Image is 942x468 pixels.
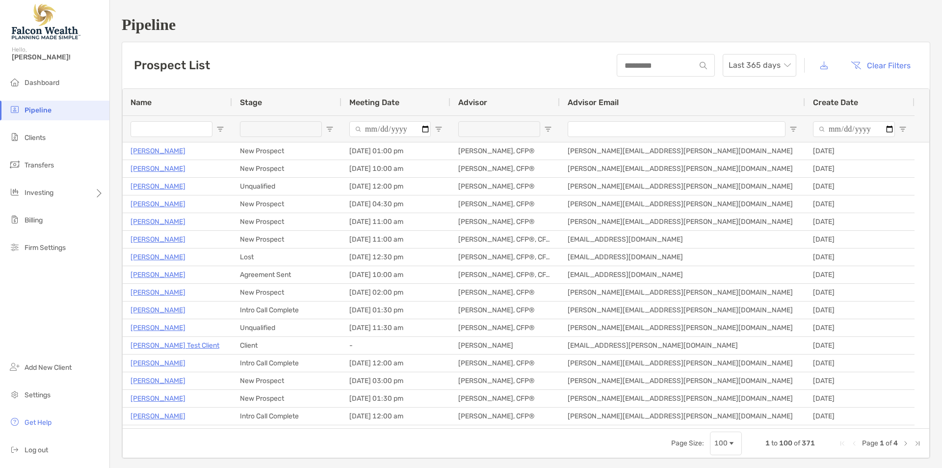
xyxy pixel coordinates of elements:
[232,248,341,266] div: Lost
[131,163,185,175] a: [PERSON_NAME]
[560,337,805,354] div: [EMAIL_ADDRESS][PERSON_NAME][DOMAIN_NAME]
[131,410,185,422] a: [PERSON_NAME]
[12,53,104,61] span: [PERSON_NAME]!
[341,195,450,213] div: [DATE] 04:30 pm
[802,439,815,447] span: 371
[131,198,185,210] a: [PERSON_NAME]
[843,55,918,76] button: Clear Filters
[450,231,560,248] div: [PERSON_NAME], CFP®, CFA®
[232,425,341,442] div: Agreement Sent
[805,160,915,177] div: [DATE]
[25,244,66,252] span: Firm Settings
[122,16,930,34] h1: Pipeline
[805,231,915,248] div: [DATE]
[341,355,450,372] div: [DATE] 12:00 am
[25,391,51,399] span: Settings
[805,319,915,336] div: [DATE]
[9,186,21,198] img: investing icon
[450,302,560,319] div: [PERSON_NAME], CFP®
[232,213,341,230] div: New Prospect
[131,322,185,334] a: [PERSON_NAME]
[560,248,805,266] div: [EMAIL_ADDRESS][DOMAIN_NAME]
[560,160,805,177] div: [PERSON_NAME][EMAIL_ADDRESS][PERSON_NAME][DOMAIN_NAME]
[771,439,778,447] span: to
[131,180,185,193] a: [PERSON_NAME]
[560,425,805,442] div: [EMAIL_ADDRESS][DOMAIN_NAME]
[914,440,921,447] div: Last Page
[450,142,560,160] div: [PERSON_NAME], CFP®
[9,241,21,253] img: firm-settings icon
[341,178,450,195] div: [DATE] 12:00 pm
[25,161,54,169] span: Transfers
[232,231,341,248] div: New Prospect
[789,125,797,133] button: Open Filter Menu
[560,408,805,425] div: [PERSON_NAME][EMAIL_ADDRESS][PERSON_NAME][DOMAIN_NAME]
[131,375,185,387] a: [PERSON_NAME]
[216,125,224,133] button: Open Filter Menu
[232,319,341,336] div: Unqualified
[560,213,805,230] div: [PERSON_NAME][EMAIL_ADDRESS][PERSON_NAME][DOMAIN_NAME]
[805,355,915,372] div: [DATE]
[341,213,450,230] div: [DATE] 11:00 am
[805,337,915,354] div: [DATE]
[805,266,915,283] div: [DATE]
[862,439,878,447] span: Page
[131,145,185,157] a: [PERSON_NAME]
[232,142,341,160] div: New Prospect
[9,416,21,428] img: get-help icon
[714,439,728,447] div: 100
[341,408,450,425] div: [DATE] 12:00 am
[560,142,805,160] div: [PERSON_NAME][EMAIL_ADDRESS][PERSON_NAME][DOMAIN_NAME]
[779,439,792,447] span: 100
[458,98,487,107] span: Advisor
[349,98,399,107] span: Meeting Date
[341,142,450,160] div: [DATE] 01:00 pm
[560,372,805,389] div: [PERSON_NAME][EMAIL_ADDRESS][PERSON_NAME][DOMAIN_NAME]
[805,213,915,230] div: [DATE]
[450,425,560,442] div: [PERSON_NAME], CFP®, CFA®
[9,104,21,115] img: pipeline icon
[902,440,910,447] div: Next Page
[232,355,341,372] div: Intro Call Complete
[9,443,21,455] img: logout icon
[25,106,52,114] span: Pipeline
[131,121,212,137] input: Name Filter Input
[568,121,785,137] input: Advisor Email Filter Input
[450,408,560,425] div: [PERSON_NAME], CFP®
[25,134,46,142] span: Clients
[450,160,560,177] div: [PERSON_NAME], CFP®
[25,216,43,224] span: Billing
[671,439,704,447] div: Page Size:
[450,284,560,301] div: [PERSON_NAME], CFP®
[131,269,185,281] a: [PERSON_NAME]
[9,361,21,373] img: add_new_client icon
[450,213,560,230] div: [PERSON_NAME], CFP®
[134,58,210,72] h3: Prospect List
[341,425,450,442] div: [DATE] 09:00 am
[131,339,219,352] a: [PERSON_NAME] Test Client
[341,319,450,336] div: [DATE] 11:30 am
[560,231,805,248] div: [EMAIL_ADDRESS][DOMAIN_NAME]
[805,372,915,389] div: [DATE]
[131,304,185,316] p: [PERSON_NAME]
[232,337,341,354] div: Client
[25,446,48,454] span: Log out
[25,189,53,197] span: Investing
[560,355,805,372] div: [PERSON_NAME][EMAIL_ADDRESS][PERSON_NAME][DOMAIN_NAME]
[25,363,72,372] span: Add New Client
[794,439,800,447] span: of
[560,195,805,213] div: [PERSON_NAME][EMAIL_ADDRESS][PERSON_NAME][DOMAIN_NAME]
[9,131,21,143] img: clients icon
[560,302,805,319] div: [PERSON_NAME][EMAIL_ADDRESS][PERSON_NAME][DOMAIN_NAME]
[893,439,898,447] span: 4
[450,372,560,389] div: [PERSON_NAME], CFP®
[131,286,185,299] a: [PERSON_NAME]
[850,440,858,447] div: Previous Page
[880,439,884,447] span: 1
[805,195,915,213] div: [DATE]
